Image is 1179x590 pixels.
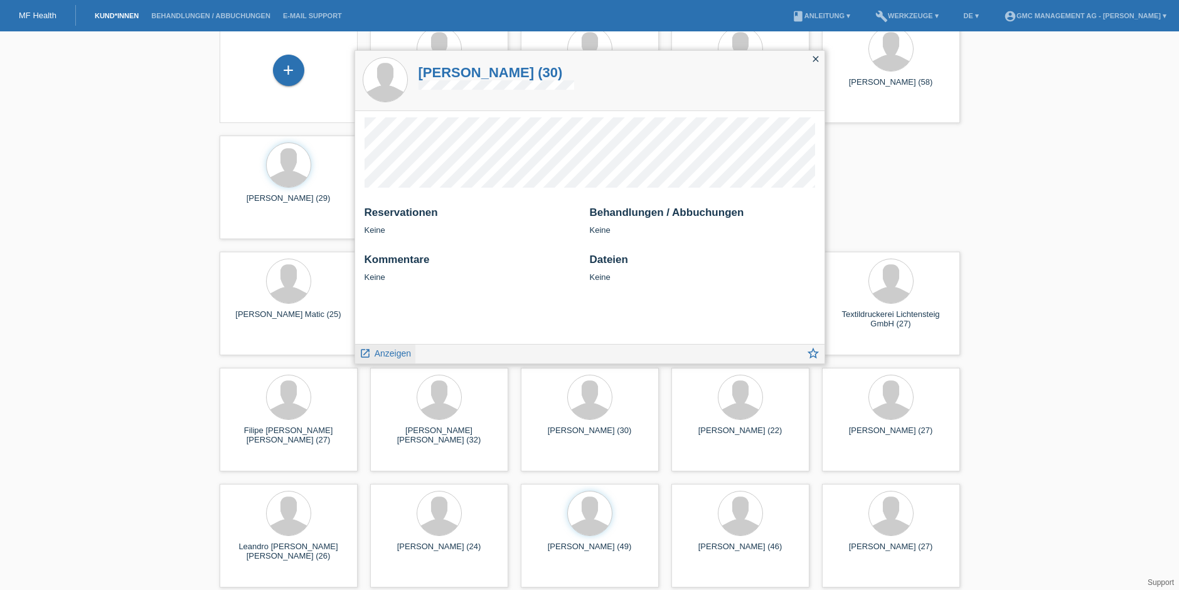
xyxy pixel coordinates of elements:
i: launch [360,348,371,359]
div: Leandro [PERSON_NAME] [PERSON_NAME] (26) [230,542,348,562]
i: book [792,10,804,23]
a: DE ▾ [958,12,985,19]
a: Behandlungen / Abbuchungen [145,12,277,19]
div: [PERSON_NAME] (58) [832,77,950,97]
div: [PERSON_NAME] (30) [531,426,649,446]
div: Keine [590,254,815,282]
div: [PERSON_NAME] (27) [832,542,950,562]
h2: Reservationen [365,206,580,225]
i: build [875,10,888,23]
a: MF Health [19,11,56,20]
a: account_circleGMC Management AG - [PERSON_NAME] ▾ [998,12,1173,19]
div: Kund*in hinzufügen [274,60,304,81]
div: Keine [590,206,815,235]
a: buildWerkzeuge ▾ [869,12,945,19]
div: [PERSON_NAME] (29) [230,193,348,213]
div: Textildruckerei Lichtensteig GmbH (27) [832,309,950,330]
span: Anzeigen [375,348,411,358]
a: Support [1148,578,1174,587]
i: close [811,54,821,64]
h2: Kommentare [365,254,580,272]
div: Keine [365,254,580,282]
i: account_circle [1004,10,1016,23]
a: Kund*innen [88,12,145,19]
div: Keine [365,206,580,235]
h2: Dateien [590,254,815,272]
div: [PERSON_NAME] [PERSON_NAME] (32) [380,426,498,446]
a: star_border [806,348,820,363]
i: star_border [806,346,820,360]
div: [PERSON_NAME] (46) [681,542,799,562]
h2: Behandlungen / Abbuchungen [590,206,815,225]
div: [PERSON_NAME] Matic (25) [230,309,348,330]
a: E-Mail Support [277,12,348,19]
a: launch Anzeigen [360,345,412,360]
div: [PERSON_NAME] (24) [380,542,498,562]
div: [PERSON_NAME] (27) [832,426,950,446]
div: [PERSON_NAME] (49) [531,542,649,562]
a: bookAnleitung ▾ [786,12,856,19]
div: [PERSON_NAME] (22) [681,426,799,446]
a: [PERSON_NAME] (30) [419,65,575,80]
div: Filipe [PERSON_NAME] [PERSON_NAME] (27) [230,426,348,446]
